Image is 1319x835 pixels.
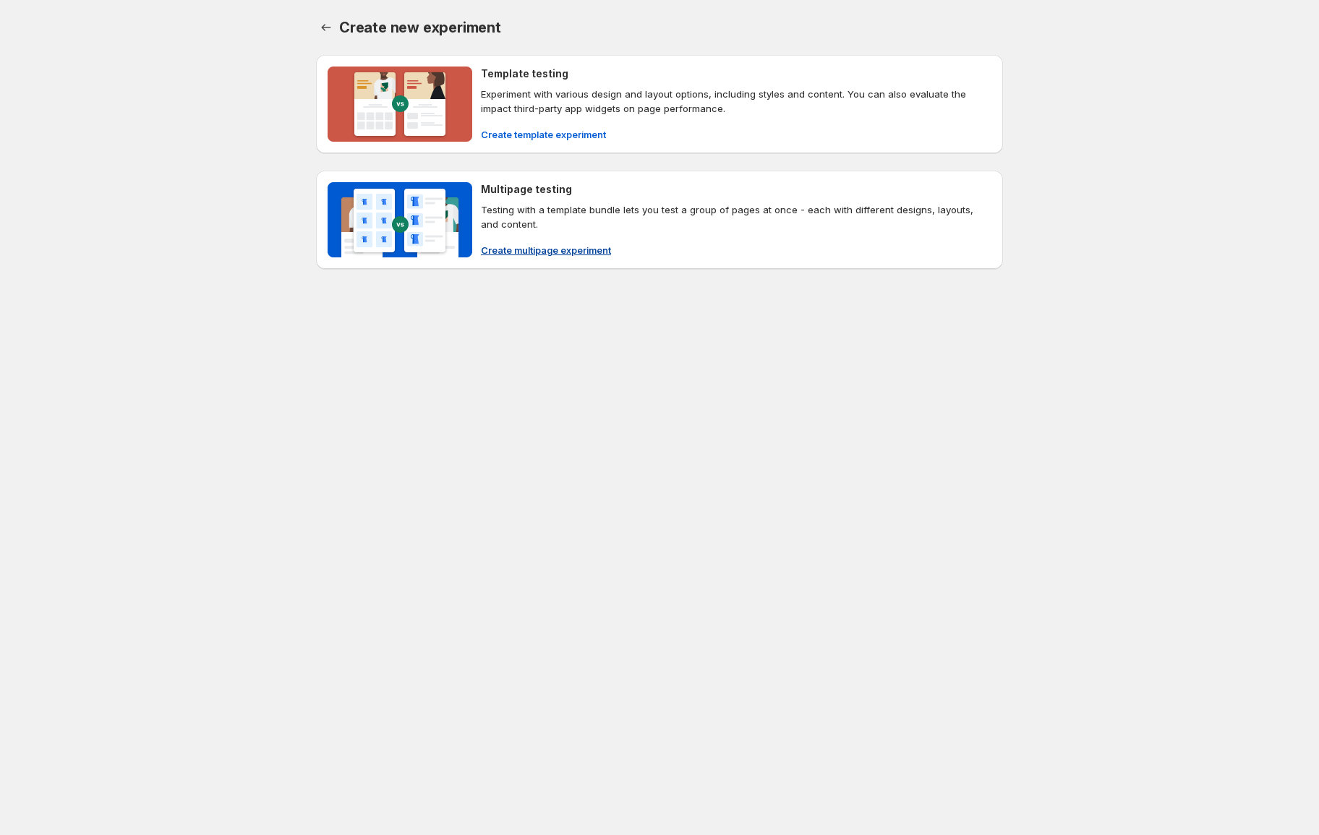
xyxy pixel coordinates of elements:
[481,182,572,197] h4: Multipage testing
[328,67,472,142] img: Template testing
[481,127,606,142] span: Create template experiment
[481,243,611,257] span: Create multipage experiment
[481,67,568,81] h4: Template testing
[472,123,615,146] button: Create template experiment
[328,182,472,257] img: Multipage testing
[481,87,991,116] p: Experiment with various design and layout options, including styles and content. You can also eva...
[481,202,991,231] p: Testing with a template bundle lets you test a group of pages at once - each with different desig...
[339,19,501,36] span: Create new experiment
[472,239,620,262] button: Create multipage experiment
[316,17,336,38] button: Back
